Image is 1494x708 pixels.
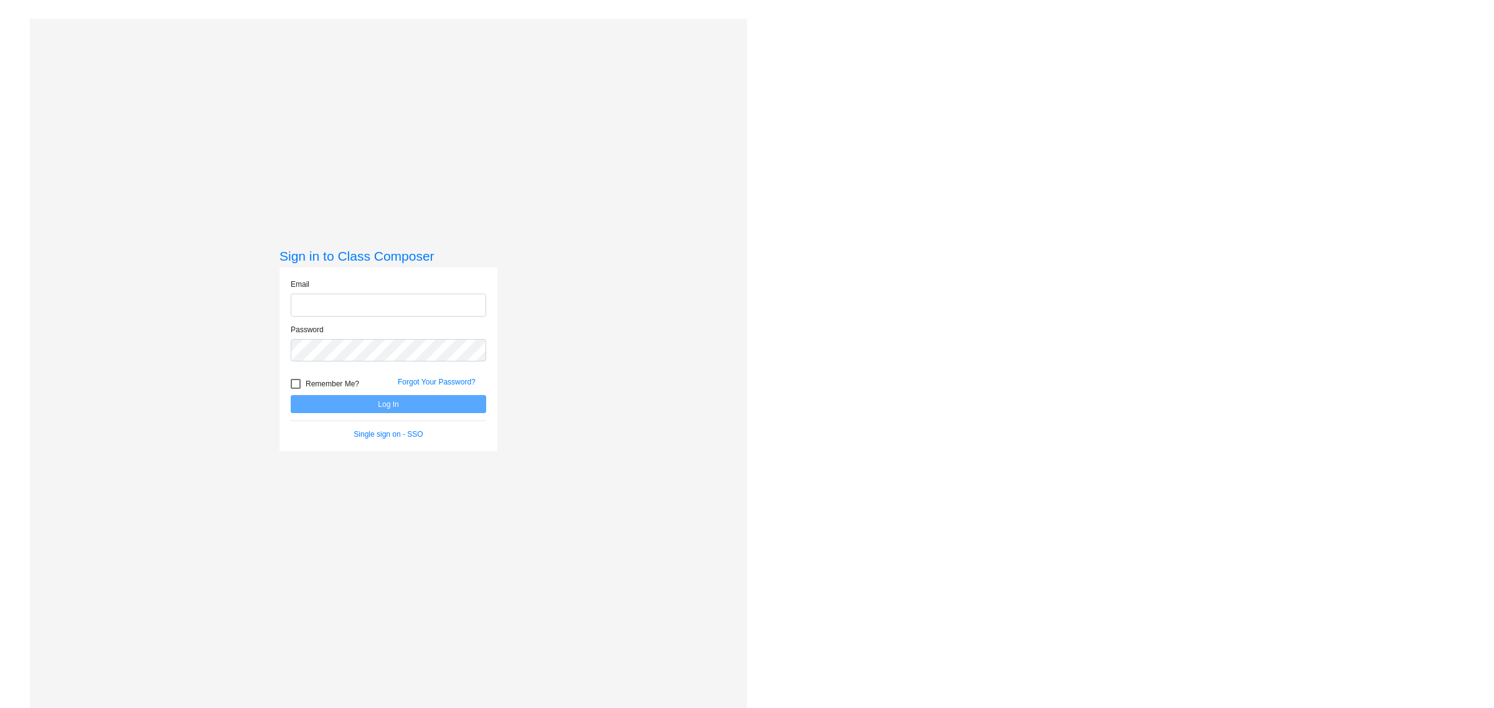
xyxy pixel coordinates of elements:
button: Log In [291,395,486,413]
label: Email [291,279,309,290]
span: Remember Me? [306,376,359,391]
a: Forgot Your Password? [398,378,476,386]
a: Single sign on - SSO [354,430,423,439]
label: Password [291,324,324,335]
h3: Sign in to Class Composer [280,248,497,264]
